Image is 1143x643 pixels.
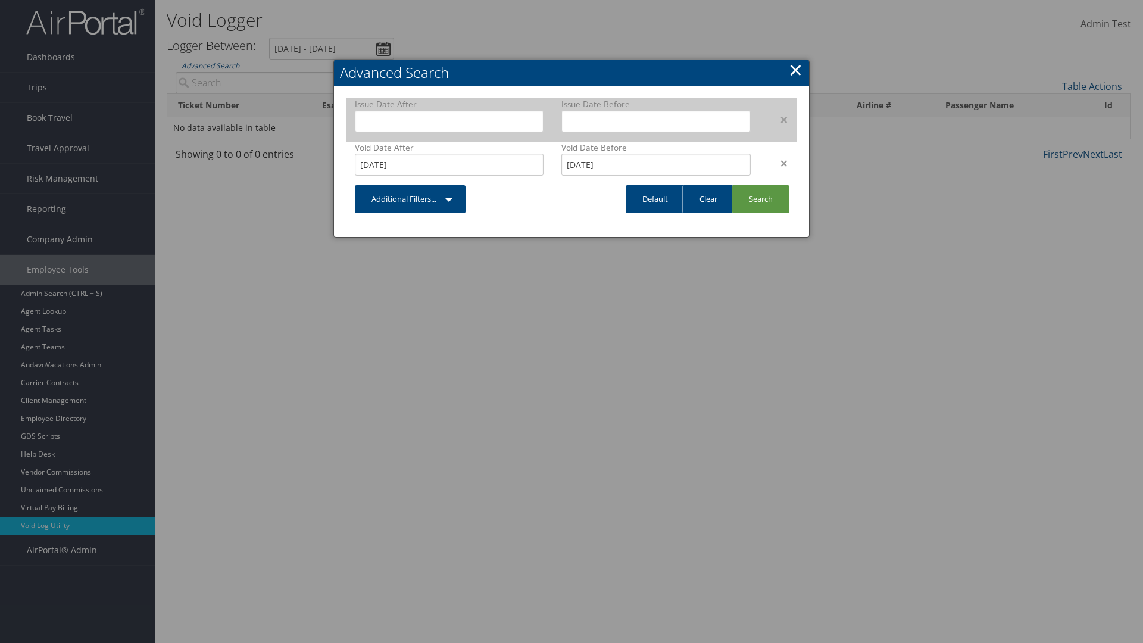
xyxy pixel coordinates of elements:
[760,156,797,170] div: ×
[682,185,734,213] a: Clear
[355,142,544,154] label: Void Date After
[561,98,750,110] label: Issue Date Before
[789,58,802,82] a: Close
[355,185,466,213] a: Additional Filters...
[760,113,797,127] div: ×
[626,185,685,213] a: Default
[732,185,789,213] a: Search
[334,60,809,86] h2: Advanced Search
[355,98,544,110] label: Issue Date After
[561,142,750,154] label: Void Date Before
